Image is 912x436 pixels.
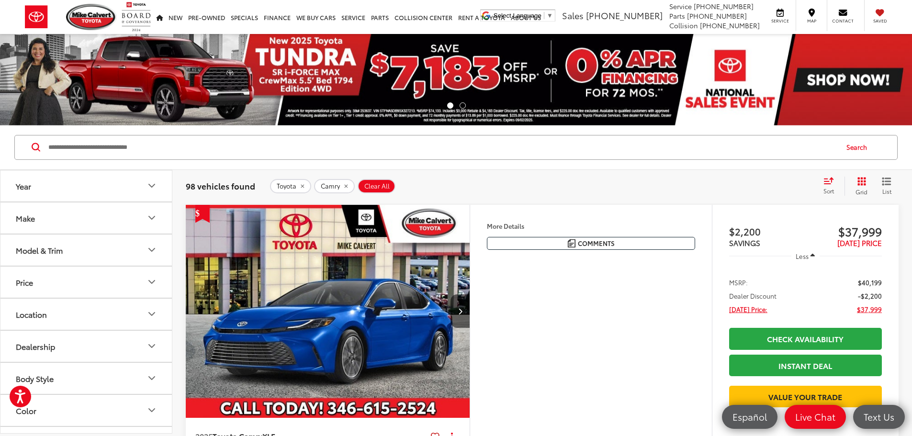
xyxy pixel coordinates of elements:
span: Español [728,411,772,423]
span: Parts [669,11,685,21]
span: $37,999 [805,224,882,238]
span: ▼ [547,12,553,19]
span: Toyota [277,182,296,190]
span: Sort [823,187,834,195]
span: Service [669,1,692,11]
button: YearYear [0,170,173,201]
div: Color [146,404,158,416]
div: 2025 Toyota Camry XLE 0 [185,205,471,418]
span: $40,199 [858,278,882,287]
span: MSRP: [729,278,748,287]
div: Price [16,278,33,287]
div: Model & Trim [16,246,63,255]
span: Dealer Discount [729,291,777,301]
button: Search [837,135,881,159]
button: LocationLocation [0,299,173,330]
span: Saved [869,18,890,24]
div: Year [146,180,158,191]
span: Camry [321,182,340,190]
div: Body Style [16,374,54,383]
button: Clear All [358,179,395,193]
h4: More Details [487,223,695,229]
button: Comments [487,237,695,250]
button: Less [791,247,820,265]
span: List [882,187,891,195]
span: Text Us [859,411,899,423]
span: Sales [562,9,584,22]
span: SAVINGS [729,237,760,248]
span: Comments [578,239,615,248]
div: Model & Trim [146,244,158,256]
span: $37,999 [857,304,882,314]
a: Live Chat [785,405,846,429]
button: Select sort value [819,177,844,196]
div: Color [16,406,36,415]
a: Text Us [853,405,905,429]
div: Year [16,181,31,190]
div: Location [146,308,158,320]
span: Get Price Drop Alert [195,205,210,223]
button: List View [875,177,899,196]
div: Dealership [16,342,55,351]
button: Body StyleBody Style [0,363,173,394]
button: Next image [450,294,470,328]
span: Map [801,18,822,24]
span: Clear All [364,182,390,190]
span: [PHONE_NUMBER] [687,11,747,21]
span: $2,200 [729,224,806,238]
button: MakeMake [0,202,173,234]
span: Less [796,252,809,260]
a: Check Availability [729,328,882,349]
span: [PHONE_NUMBER] [586,9,663,22]
img: Mike Calvert Toyota [66,4,117,30]
a: Instant Deal [729,355,882,376]
span: 98 vehicles found [186,180,255,191]
img: 2025 Toyota Camry XLE [185,205,471,419]
button: Model & TrimModel & Trim [0,235,173,266]
div: Make [16,213,35,223]
span: Collision [669,21,698,30]
span: [DATE] PRICE [837,237,882,248]
input: Search by Make, Model, or Keyword [47,136,837,159]
span: Live Chat [790,411,840,423]
span: [DATE] Price: [729,304,767,314]
div: Price [146,276,158,288]
button: PricePrice [0,267,173,298]
div: Dealership [146,340,158,352]
span: -$2,200 [858,291,882,301]
div: Body Style [146,372,158,384]
a: 2025 Toyota Camry XLE2025 Toyota Camry XLE2025 Toyota Camry XLE2025 Toyota Camry XLE [185,205,471,418]
span: [PHONE_NUMBER] [694,1,754,11]
button: DealershipDealership [0,331,173,362]
span: Service [769,18,791,24]
span: Grid [856,188,867,196]
a: Value Your Trade [729,386,882,407]
button: remove Toyota [270,179,311,193]
div: Location [16,310,47,319]
span: [PHONE_NUMBER] [700,21,760,30]
img: Comments [568,239,575,247]
button: ColorColor [0,395,173,426]
button: Grid View [844,177,875,196]
button: remove Camry [314,179,355,193]
div: Make [146,212,158,224]
a: Español [722,405,777,429]
span: Contact [832,18,854,24]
